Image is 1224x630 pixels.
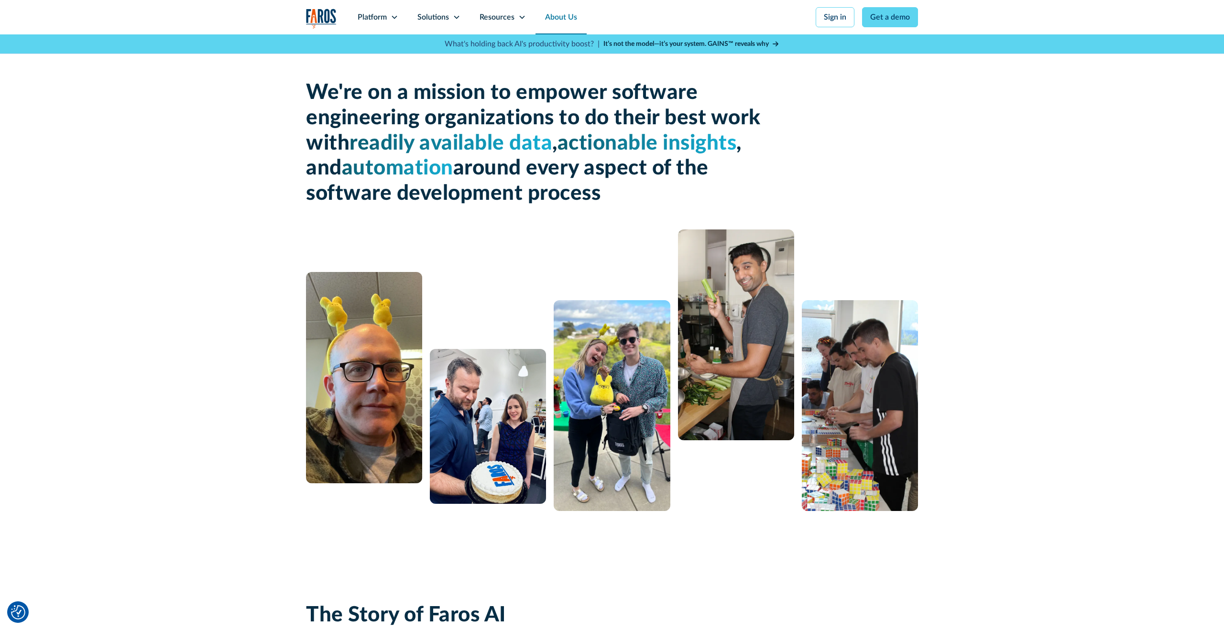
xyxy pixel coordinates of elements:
[557,133,737,154] span: actionable insights
[802,300,918,511] img: 5 people constructing a puzzle from Rubik's cubes
[358,11,387,23] div: Platform
[306,9,337,28] img: Logo of the analytics and reporting company Faros.
[678,229,794,440] img: man cooking with celery
[603,41,769,47] strong: It’s not the model—it’s your system. GAINS™ reveals why
[11,605,25,619] button: Cookie Settings
[554,300,670,511] img: A man and a woman standing next to each other.
[862,7,918,27] a: Get a demo
[306,9,337,28] a: home
[306,80,765,206] h1: We're on a mission to empower software engineering organizations to do their best work with , , a...
[816,7,854,27] a: Sign in
[342,158,453,179] span: automation
[480,11,514,23] div: Resources
[445,38,600,50] p: What's holding back AI's productivity boost? |
[306,603,506,628] h2: The Story of Faros AI
[306,272,422,483] img: A man with glasses and a bald head wearing a yellow bunny headband.
[603,39,779,49] a: It’s not the model—it’s your system. GAINS™ reveals why
[417,11,449,23] div: Solutions
[350,133,552,154] span: readily available data
[11,605,25,619] img: Revisit consent button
